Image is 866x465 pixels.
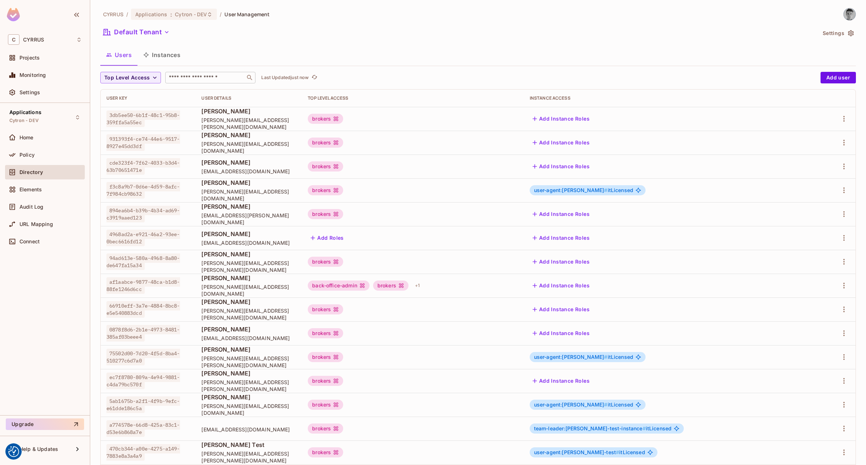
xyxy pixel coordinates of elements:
div: brokers [308,161,343,171]
span: [PERSON_NAME] [201,107,296,115]
span: Help & Updates [19,446,58,452]
button: Default Tenant [100,26,172,38]
span: # [643,425,646,431]
button: Add Instance Roles [530,327,592,339]
div: back-office-admin [308,281,369,291]
span: [PERSON_NAME][EMAIL_ADDRESS][PERSON_NAME][DOMAIN_NAME] [201,355,296,369]
span: [PERSON_NAME][EMAIL_ADDRESS][PERSON_NAME][DOMAIN_NAME] [201,117,296,130]
li: / [220,11,222,18]
span: team-leader:[PERSON_NAME]-test-instance [534,425,646,431]
button: Settings [820,27,856,39]
span: [PERSON_NAME] Test [201,441,296,449]
button: Add Instance Roles [530,304,592,315]
div: brokers [308,185,343,195]
span: Applications [135,11,167,18]
div: Instance Access [530,95,809,101]
button: Upgrade [6,418,84,430]
span: [EMAIL_ADDRESS][DOMAIN_NAME] [201,426,296,433]
div: brokers [308,423,343,434]
div: brokers [308,400,343,410]
span: [PERSON_NAME] [201,131,296,139]
button: Instances [137,46,186,64]
span: f3c8a9b7-0d6e-4d59-8afc-7f984cb98632 [106,182,180,199]
span: Elements [19,187,42,192]
span: Click to refresh data [309,73,319,82]
span: [PERSON_NAME] [201,274,296,282]
span: [PERSON_NAME][EMAIL_ADDRESS][DOMAIN_NAME] [201,403,296,416]
span: Settings [19,90,40,95]
div: brokers [308,304,343,314]
button: Add Instance Roles [530,113,592,125]
button: Add Instance Roles [530,161,592,172]
span: Policy [19,152,35,158]
div: brokers [308,376,343,386]
span: 931393f4-ce74-44e6-9517-8927e45dd3df [106,134,180,151]
span: 3db5ee50-6b1f-48c1-95b8-359ffa5a55ec [106,110,180,127]
button: Consent Preferences [8,446,19,457]
span: # [604,354,607,360]
span: Audit Log [19,204,43,210]
span: [PERSON_NAME] [201,393,296,401]
img: SReyMgAAAABJRU5ErkJggg== [7,8,20,21]
span: Monitoring [19,72,46,78]
span: user-agent:[PERSON_NAME] [534,354,608,360]
span: 75502d00-7d20-4f5d-8ba4-510277c6d7a0 [106,349,180,365]
span: URL Mapping [19,221,53,227]
span: [EMAIL_ADDRESS][PERSON_NAME][DOMAIN_NAME] [201,212,296,226]
div: User Details [201,95,296,101]
span: [PERSON_NAME] [201,203,296,210]
div: + 1 [412,280,423,291]
button: refresh [310,73,319,82]
span: Cytron - DEV [175,11,207,18]
span: Projects [19,55,40,61]
span: a774578e-66d8-425a-83c1-d53e6b868a7e [106,420,180,437]
span: refresh [311,74,318,81]
span: [EMAIL_ADDRESS][DOMAIN_NAME] [201,335,296,342]
span: [PERSON_NAME][EMAIL_ADDRESS][DOMAIN_NAME] [201,283,296,297]
span: Top Level Access [104,73,150,82]
span: af1aabce-9877-48ca-b1d8-88fe1246d6cc [106,277,180,294]
span: # [604,401,607,408]
span: Cytron - DEV [9,118,39,123]
span: [PERSON_NAME][EMAIL_ADDRESS][PERSON_NAME][DOMAIN_NAME] [201,307,296,321]
span: itLicensed [534,187,633,193]
img: Vladimír Krejsa [844,8,856,20]
span: 5ab1675b-a2f1-4f9b-9efc-e61dde186c5a [106,396,180,413]
span: [PERSON_NAME] [201,230,296,238]
span: [EMAIL_ADDRESS][DOMAIN_NAME] [201,239,296,246]
button: Add Instance Roles [530,208,592,220]
div: brokers [308,114,343,124]
li: / [126,11,128,18]
div: brokers [308,352,343,362]
span: [PERSON_NAME] [201,369,296,377]
button: Top Level Access [100,72,161,83]
span: 0878f8d6-2b1e-4973-8481-385af03beee4 [106,325,180,342]
span: user-agent:[PERSON_NAME]-test [534,449,620,455]
span: itLicensed [534,354,633,360]
button: Add user [821,72,856,83]
span: [PERSON_NAME][EMAIL_ADDRESS][PERSON_NAME][DOMAIN_NAME] [201,450,296,464]
div: brokers [373,281,408,291]
span: [PERSON_NAME] [201,250,296,258]
button: Add Instance Roles [530,280,592,291]
button: Users [100,46,137,64]
button: Add Instance Roles [530,137,592,148]
button: Add Roles [308,232,347,244]
span: 94ad613e-580a-4968-8a80-de647fa15a34 [106,253,180,270]
span: [PERSON_NAME][EMAIL_ADDRESS][DOMAIN_NAME] [201,140,296,154]
button: Add Instance Roles [530,256,592,268]
button: Add Instance Roles [530,232,592,244]
div: brokers [308,257,343,267]
span: [PERSON_NAME] [201,158,296,166]
span: itLicensed [534,449,645,455]
span: 894ea6b4-b39b-4b34-ad69-c3919aaed123 [106,206,180,222]
span: [PERSON_NAME][EMAIL_ADDRESS][PERSON_NAME][DOMAIN_NAME] [201,379,296,392]
span: [PERSON_NAME] [201,298,296,306]
span: # [616,449,619,455]
div: Top Level Access [308,95,518,101]
span: Workspace: CYRRUS [23,37,44,43]
span: itLicensed [534,402,633,408]
div: brokers [308,138,343,148]
span: Applications [9,109,41,115]
span: : [170,12,172,17]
